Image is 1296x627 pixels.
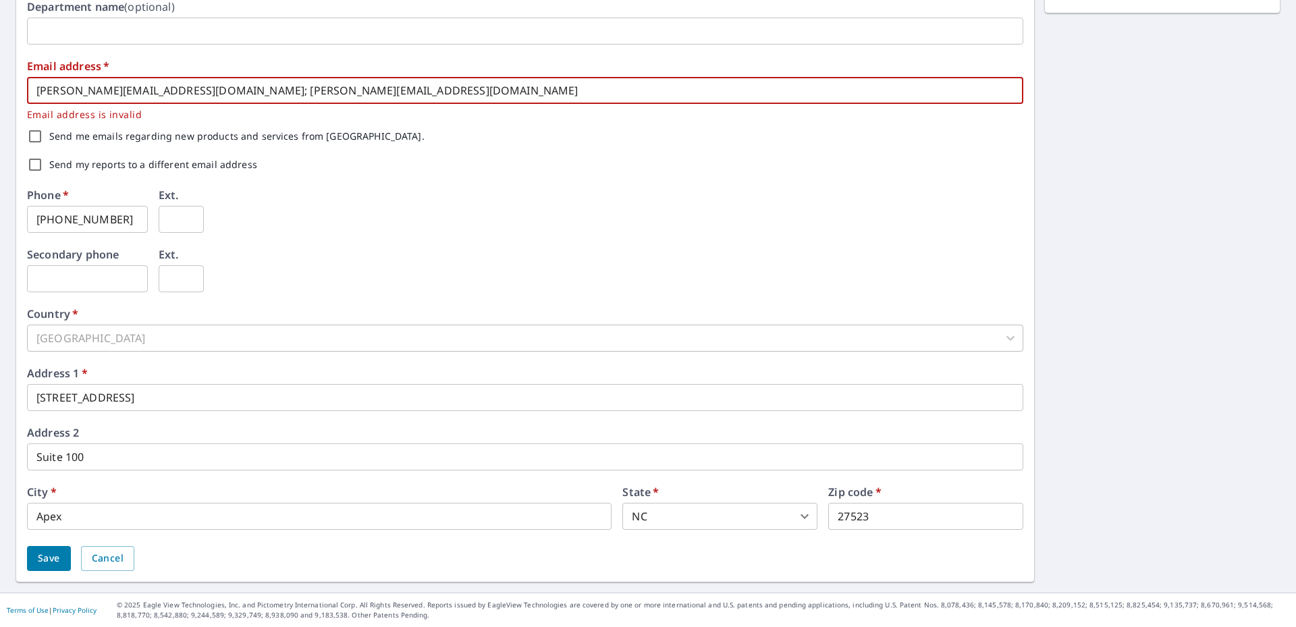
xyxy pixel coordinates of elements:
[27,107,1014,122] p: Email address is invalid
[27,325,1023,352] div: [GEOGRAPHIC_DATA]
[27,190,69,200] label: Phone
[49,132,425,141] label: Send me emails regarding new products and services from [GEOGRAPHIC_DATA].
[622,487,659,497] label: State
[38,550,60,567] span: Save
[92,550,124,567] span: Cancel
[27,487,57,497] label: City
[7,606,97,614] p: |
[27,308,78,319] label: Country
[117,600,1289,620] p: © 2025 Eagle View Technologies, Inc. and Pictometry International Corp. All Rights Reserved. Repo...
[81,546,134,571] button: Cancel
[53,605,97,615] a: Privacy Policy
[27,546,71,571] button: Save
[27,61,109,72] label: Email address
[27,249,119,260] label: Secondary phone
[27,1,175,12] label: Department name
[49,160,257,169] label: Send my reports to a different email address
[7,605,49,615] a: Terms of Use
[27,368,88,379] label: Address 1
[159,249,179,260] label: Ext.
[828,487,882,497] label: Zip code
[159,190,179,200] label: Ext.
[622,503,817,530] div: NC
[27,427,79,438] label: Address 2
